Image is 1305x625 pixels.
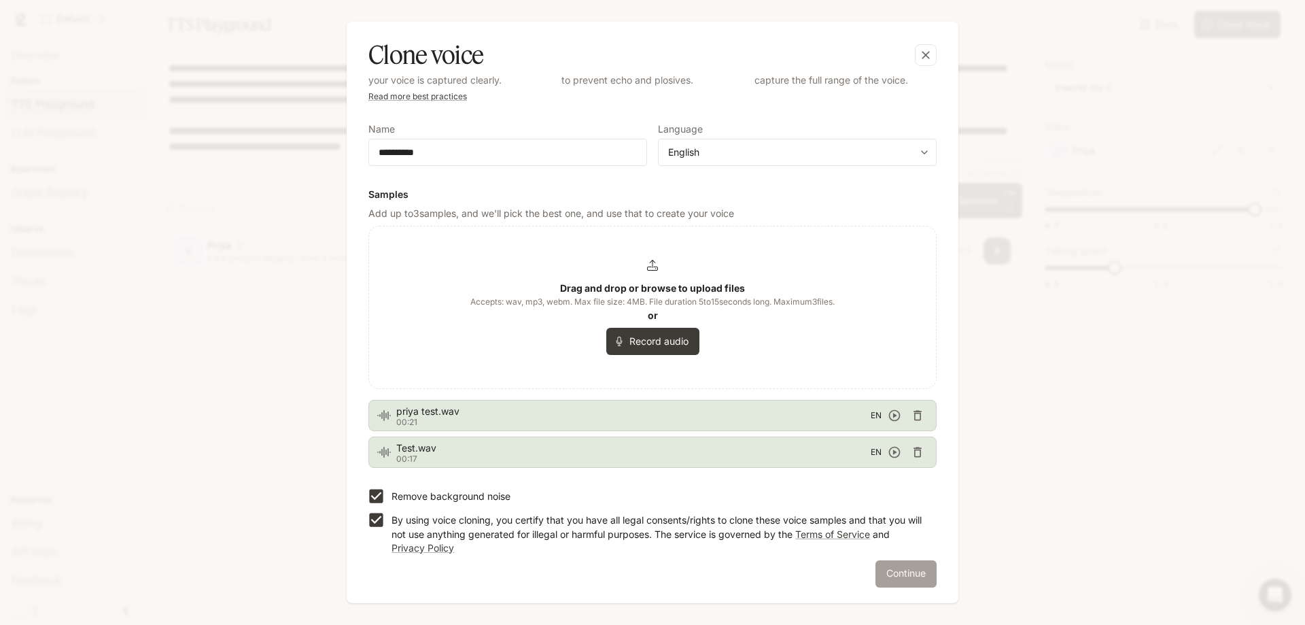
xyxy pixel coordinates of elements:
a: Privacy Policy [391,542,454,554]
p: Minimize background noise to ensure your voice is captured clearly. [368,60,551,87]
span: Test.wav [396,441,871,455]
span: EN [871,409,882,422]
div: English [659,146,936,159]
p: Keep a reasonable distance from the mic to prevent echo and plosives. [561,60,744,87]
button: Record audio [606,328,699,355]
p: Remove background noise [391,490,510,503]
p: Add up to 3 samples, and we'll pick the best one, and use that to create your voice [368,207,937,220]
p: Name [368,124,395,134]
p: Language [658,124,703,134]
a: Read more best practices [368,91,467,101]
b: or [648,309,658,321]
p: By using voice cloning, you certify that you have all legal consents/rights to clone these voice ... [391,513,926,554]
b: Drag and drop or browse to upload files [560,282,745,294]
h5: Clone voice [368,38,483,72]
button: Continue [875,560,937,588]
p: 00:21 [396,418,871,426]
a: Terms of Service [795,528,870,540]
h6: Samples [368,188,937,201]
span: EN [871,445,882,459]
span: priya test.wav [396,405,871,418]
p: 00:17 [396,455,871,463]
div: English [668,146,914,159]
span: Accepts: wav, mp3, webm. Max file size: 4MB. File duration 5 to 15 seconds long. Maximum 3 files. [470,295,835,309]
p: Speak with a variety of emotions to capture the full range of the voice. [754,60,937,87]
